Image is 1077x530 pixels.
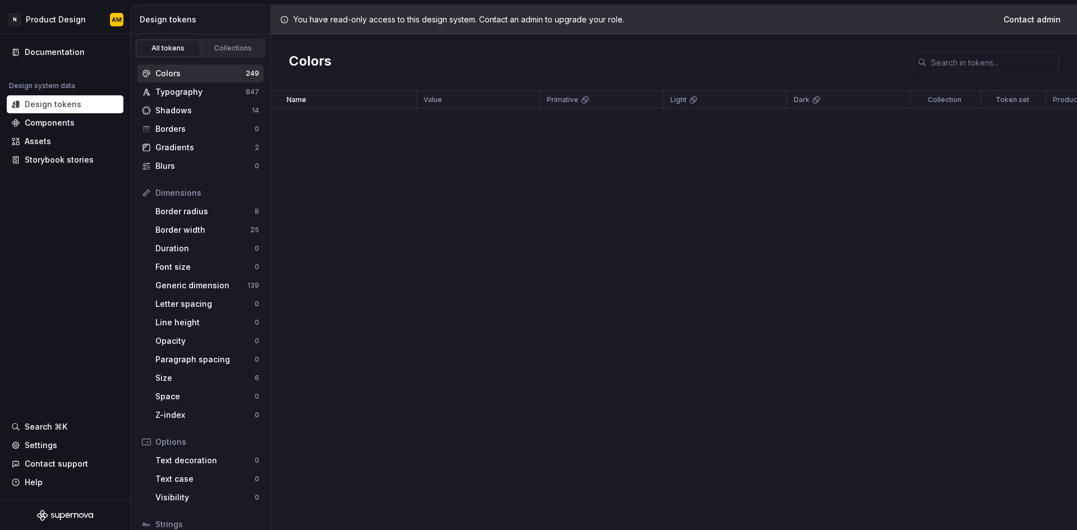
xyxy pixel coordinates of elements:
div: Documentation [25,47,85,58]
div: Duration [155,243,255,254]
p: Collection [928,95,961,104]
div: 0 [255,162,259,170]
span: Contact admin [1004,14,1061,25]
a: Assets [7,132,123,150]
a: Components [7,114,123,132]
a: Font size0 [151,258,264,276]
div: Size [155,372,255,384]
div: Letter spacing [155,298,255,310]
div: 0 [255,355,259,364]
a: Visibility0 [151,488,264,506]
div: 0 [255,262,259,271]
a: Opacity0 [151,332,264,350]
div: Design tokens [25,99,81,110]
a: Blurs0 [137,157,264,175]
a: Contact admin [996,10,1068,30]
button: NProduct DesignAM [2,7,128,31]
div: Design system data [9,81,75,90]
div: Contact support [25,458,88,469]
div: Z-index [155,409,255,421]
div: Space [155,391,255,402]
a: Design tokens [7,95,123,113]
a: Z-index0 [151,406,264,424]
div: Product Design [26,14,86,25]
div: 14 [252,106,259,115]
div: Text decoration [155,455,255,466]
div: Paragraph spacing [155,354,255,365]
div: All tokens [140,44,196,53]
div: 0 [255,244,259,253]
div: 847 [246,87,259,96]
a: Settings [7,436,123,454]
p: Token set [996,95,1029,104]
a: Gradients2 [137,139,264,156]
div: Gradients [155,142,255,153]
div: Opacity [155,335,255,347]
div: Blurs [155,160,255,172]
p: Light [670,95,687,104]
a: Size6 [151,369,264,387]
p: You have read-only access to this design system. Contact an admin to upgrade your role. [293,14,624,25]
div: AM [112,15,122,24]
div: Options [155,436,259,448]
div: 0 [255,474,259,483]
div: Generic dimension [155,280,247,291]
div: Search ⌘K [25,421,67,432]
div: Text case [155,473,255,485]
a: Border radius8 [151,202,264,220]
div: Font size [155,261,255,273]
p: Name [287,95,306,104]
div: 0 [255,456,259,465]
div: 249 [246,69,259,78]
a: Duration0 [151,239,264,257]
div: 0 [255,411,259,420]
a: Text decoration0 [151,451,264,469]
div: Typography [155,86,246,98]
p: Value [424,95,442,104]
div: 0 [255,493,259,502]
div: Border width [155,224,250,236]
svg: Supernova Logo [37,510,93,521]
div: 139 [247,281,259,290]
div: 25 [250,225,259,234]
div: Assets [25,136,51,147]
div: 0 [255,318,259,327]
a: Line height0 [151,314,264,331]
div: Help [25,477,43,488]
a: Generic dimension139 [151,276,264,294]
h2: Colors [289,52,332,72]
div: 2 [255,143,259,152]
a: Letter spacing0 [151,295,264,313]
p: Primative [547,95,578,104]
button: Search ⌘K [7,418,123,436]
div: Dimensions [155,187,259,199]
a: Paragraph spacing0 [151,351,264,368]
div: Design tokens [140,14,266,25]
div: Components [25,117,75,128]
div: Strings [155,519,259,530]
div: N [8,13,21,26]
div: 0 [255,125,259,133]
button: Contact support [7,455,123,473]
button: Help [7,473,123,491]
a: Space0 [151,388,264,405]
div: 6 [255,374,259,382]
div: 8 [255,207,259,216]
div: Shadows [155,105,252,116]
a: Storybook stories [7,151,123,169]
input: Search in tokens... [927,52,1059,72]
a: Text case0 [151,470,264,488]
a: Shadows14 [137,102,264,119]
a: Border width25 [151,221,264,239]
a: Colors249 [137,64,264,82]
div: Collections [205,44,261,53]
div: Settings [25,440,57,451]
div: Line height [155,317,255,328]
div: Border radius [155,206,255,217]
p: Dark [794,95,809,104]
div: Storybook stories [25,154,94,165]
div: 0 [255,299,259,308]
a: Borders0 [137,120,264,138]
div: Colors [155,68,246,79]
